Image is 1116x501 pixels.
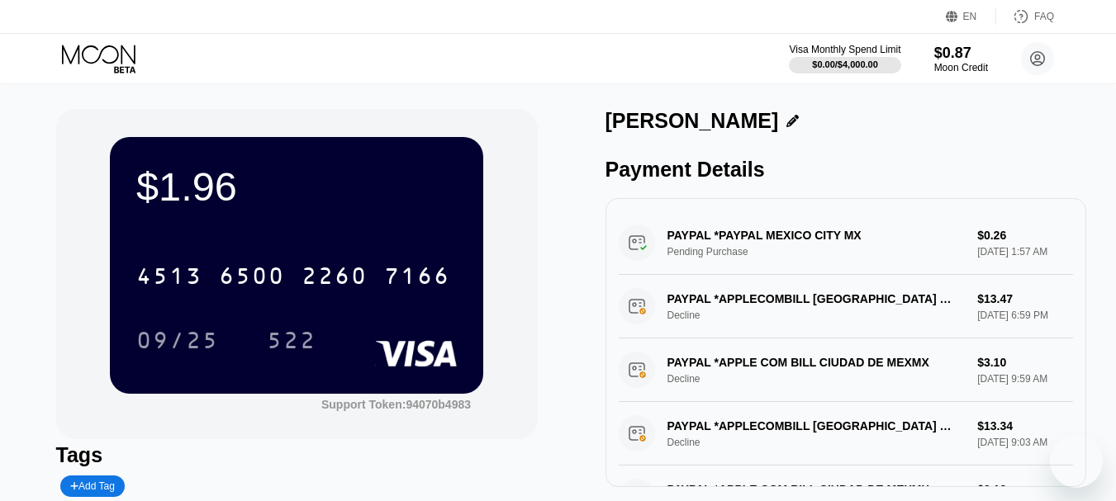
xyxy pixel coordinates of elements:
[605,109,779,133] div: [PERSON_NAME]
[812,59,878,69] div: $0.00 / $4,000.00
[1050,435,1103,488] iframe: Button to launch messaging window
[996,8,1054,25] div: FAQ
[60,475,125,497] div: Add Tag
[136,163,457,210] div: $1.96
[934,45,988,62] div: $0.87
[321,398,471,411] div: Support Token:94070b4983
[254,319,329,361] div: 522
[219,265,285,291] div: 6500
[963,11,977,22] div: EN
[136,265,202,291] div: 4513
[126,255,460,296] div: 4513650022607166
[70,480,115,492] div: Add Tag
[136,329,219,356] div: 09/25
[384,265,450,291] div: 7166
[789,44,900,55] div: Visa Monthly Spend Limit
[934,45,988,73] div: $0.87Moon Credit
[124,319,231,361] div: 09/25
[1034,11,1054,22] div: FAQ
[946,8,996,25] div: EN
[789,44,900,73] div: Visa Monthly Spend Limit$0.00/$4,000.00
[605,158,1087,182] div: Payment Details
[302,265,368,291] div: 2260
[321,398,471,411] div: Support Token: 94070b4983
[934,62,988,73] div: Moon Credit
[56,443,538,467] div: Tags
[267,329,316,356] div: 522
